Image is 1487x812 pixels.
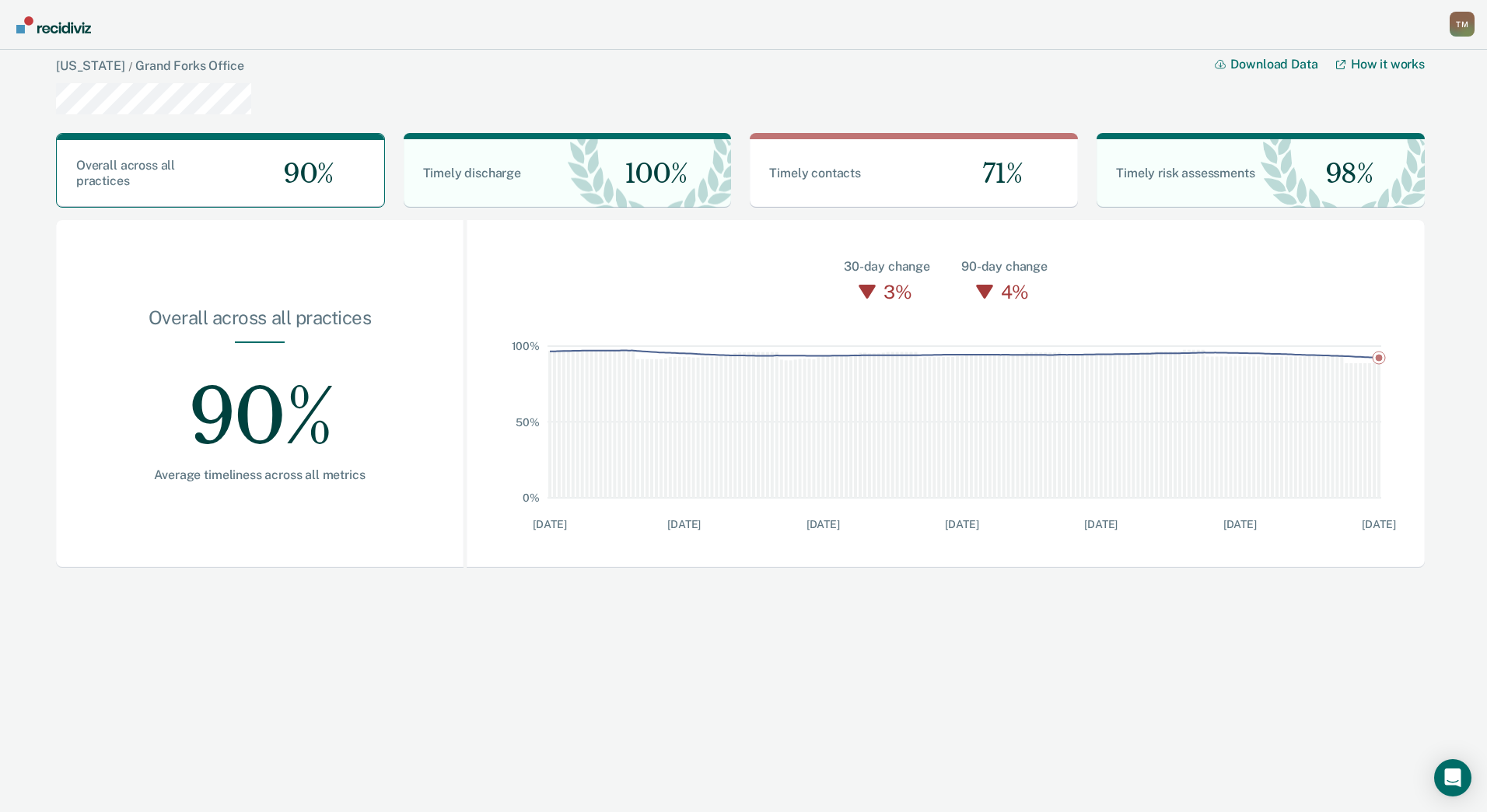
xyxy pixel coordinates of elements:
div: 90-day change [961,257,1048,276]
text: [DATE] [1084,518,1118,530]
a: [US_STATE] [56,58,124,73]
text: [DATE] [806,518,840,530]
div: 90% [106,343,414,467]
div: 4% [997,276,1033,307]
text: [DATE] [533,518,566,530]
div: T M [1450,12,1475,37]
span: 100% [612,158,688,190]
button: Download Data [1215,57,1336,72]
div: Overall across all practices [106,306,414,341]
img: Recidiviz [16,16,91,33]
text: [DATE] [1362,518,1395,530]
span: Timely risk assessments [1116,166,1254,180]
a: Grand Forks Office [135,58,243,73]
div: 30-day change [844,257,930,276]
text: [DATE] [945,518,978,530]
span: / [124,60,135,72]
text: [DATE] [667,518,701,530]
span: Timely contacts [769,166,861,180]
text: [DATE] [1223,518,1257,530]
a: How it works [1336,57,1425,72]
div: Average timeliness across all metrics [106,467,414,482]
div: 3% [880,276,915,307]
div: Open Intercom Messenger [1434,759,1471,796]
span: 90% [271,158,334,190]
button: Profile dropdown button [1450,12,1475,37]
span: Timely discharge [423,166,521,180]
span: 71% [970,158,1022,190]
span: Overall across all practices [76,158,175,188]
span: 98% [1313,158,1373,190]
